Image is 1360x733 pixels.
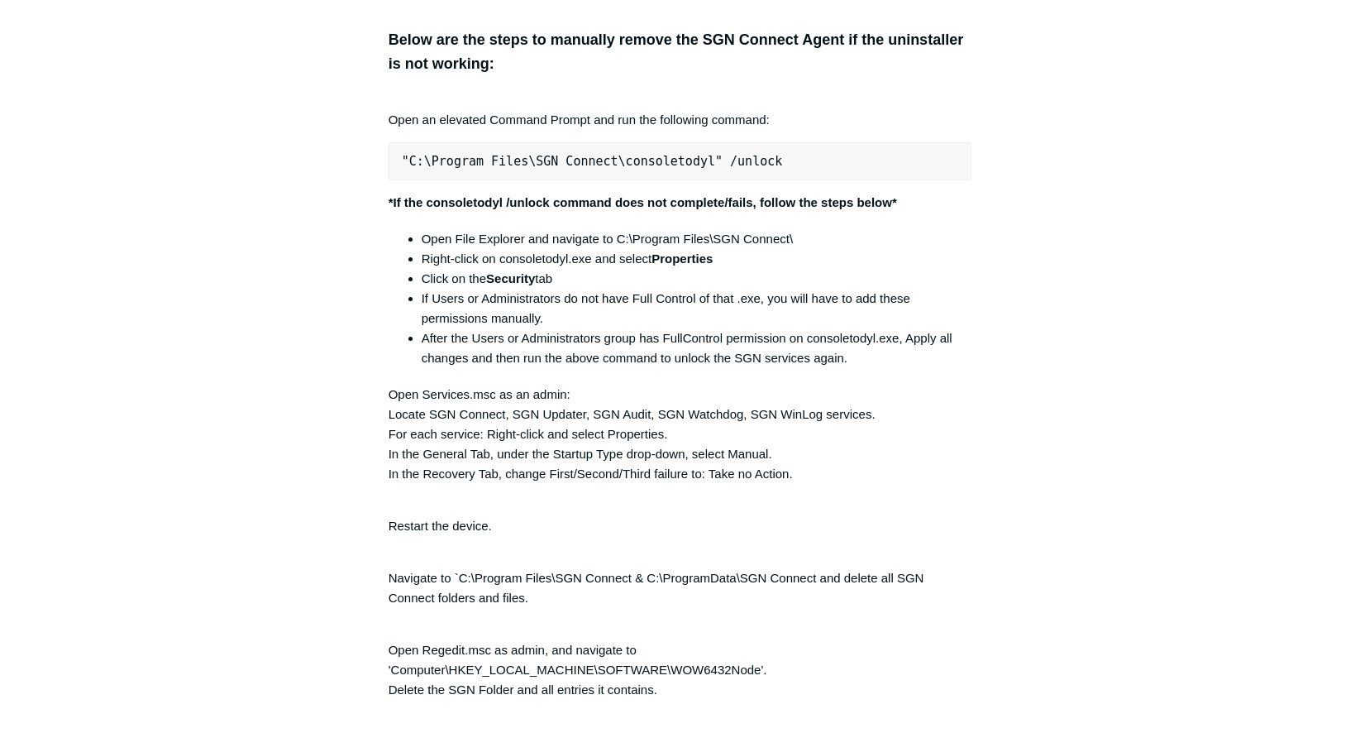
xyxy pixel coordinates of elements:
strong: Properties [651,252,713,266]
strong: Security [486,271,535,285]
li: Click on the tab [422,269,972,289]
strong: *If the consoletodyl /unlock command does not complete/fails, follow the steps below* [389,195,897,209]
li: Open File Explorer and navigate to C:\Program Files\SGN Connect\ [422,229,972,249]
li: After the Users or Administrators group has FullControl permission on consoletodyl.exe, Apply all... [422,328,972,368]
pre: "C:\Program Files\SGN Connect\consoletodyl" /unlock [389,142,972,180]
p: Open Services.msc as an admin: Locate SGN Connect, SGN Updater, SGN Audit, SGN Watchdog, SGN WinL... [389,385,972,484]
p: Open Regedit.msc as admin, and navigate to 'Computer\HKEY_LOCAL_MACHINE\SOFTWARE\WOW6432Node'. De... [389,620,972,700]
p: Navigate to `C:\Program Files\SGN Connect & C:\ProgramData\SGN Connect and delete all SGN Connect... [389,549,972,608]
li: Right-click on consoletodyl.exe and select [422,249,972,269]
h3: Below are the steps to manually remove the SGN Connect Agent if the uninstaller is not working: [389,28,972,76]
p: Open an elevated Command Prompt and run the following command: [389,90,972,130]
p: Restart the device. [389,496,972,536]
li: If Users or Administrators do not have Full Control of that .exe, you will have to add these perm... [422,289,972,328]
